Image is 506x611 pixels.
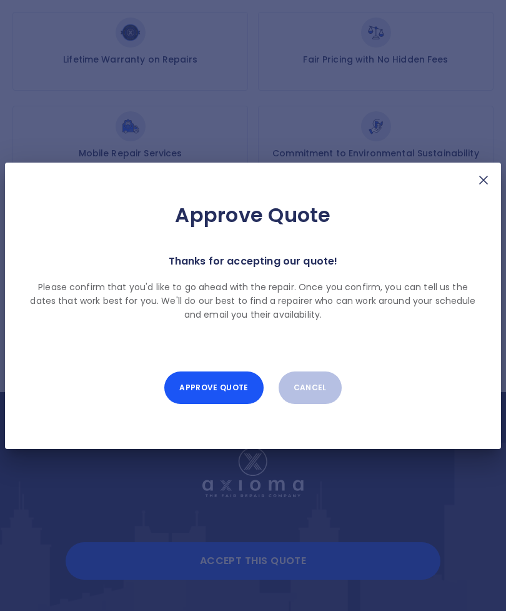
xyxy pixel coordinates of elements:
[279,371,342,404] button: Cancel
[25,280,481,321] p: Please confirm that you'd like to go ahead with the repair. Once you confirm, you can tell us the...
[169,253,338,270] p: Thanks for accepting our quote!
[164,371,263,404] button: Approve Quote
[476,173,491,188] img: X Mark
[25,203,481,228] h2: Approve Quote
